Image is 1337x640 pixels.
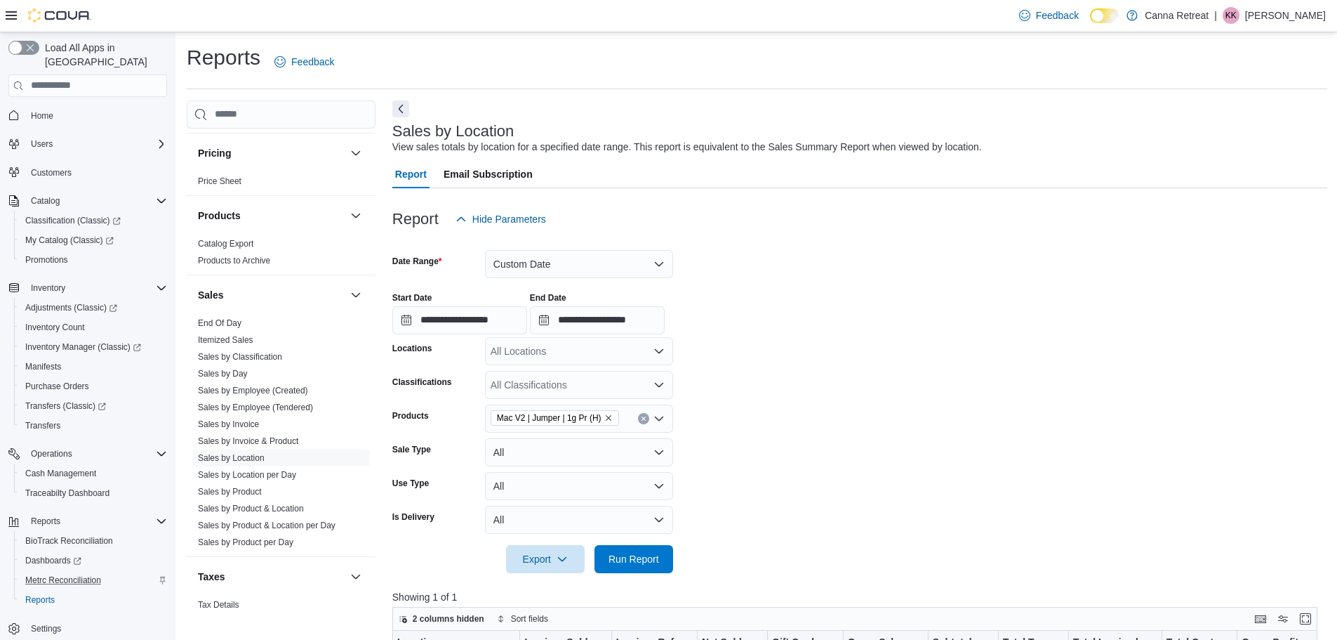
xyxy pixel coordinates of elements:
a: Tax Details [198,600,239,610]
a: Classification (Classic) [20,212,126,229]
label: Use Type [392,478,429,489]
a: Adjustments (Classic) [20,299,123,316]
a: Cash Management [20,465,102,482]
span: Promotions [25,254,68,266]
span: Sales by Product per Day [198,537,293,548]
span: Reports [31,516,60,527]
a: Promotions [20,252,74,268]
span: Transfers (Classic) [25,400,106,412]
button: Operations [25,445,78,462]
label: Locations [392,343,432,354]
a: Dashboards [14,551,173,570]
span: Dashboards [25,555,81,566]
button: Export [506,545,585,573]
input: Press the down key to open a popover containing a calendar. [530,306,665,334]
button: Hide Parameters [450,205,552,233]
a: BioTrack Reconciliation [20,533,119,549]
span: Export [514,545,576,573]
span: End Of Day [198,318,241,329]
button: Promotions [14,250,173,270]
a: Home [25,107,59,124]
button: Inventory [3,278,173,298]
a: My Catalog (Classic) [20,232,119,249]
a: Transfers (Classic) [20,398,112,414]
span: Adjustments (Classic) [20,299,167,316]
div: Kady Kingsbury [1223,7,1239,24]
span: Sales by Day [198,368,248,379]
button: All [485,438,673,466]
span: Transfers (Classic) [20,398,167,414]
button: Users [3,134,173,154]
a: Customers [25,164,77,181]
a: Feedback [269,48,340,76]
span: Sales by Product [198,486,262,497]
span: Tax Details [198,599,239,610]
button: Clear input [638,413,649,424]
div: Products [187,235,375,275]
button: Operations [3,444,173,464]
span: Mac V2 | Jumper | 1g Pr (H) [491,410,619,426]
span: Traceabilty Dashboard [20,485,167,502]
span: Transfers [25,420,60,431]
span: Metrc Reconciliation [25,575,101,586]
button: Display options [1275,610,1291,627]
span: Inventory [31,282,65,294]
span: Feedback [1036,8,1079,22]
span: BioTrack Reconciliation [25,535,113,547]
span: Adjustments (Classic) [25,302,117,313]
button: Keyboard shortcuts [1252,610,1269,627]
button: Manifests [14,357,173,377]
h3: Taxes [198,570,225,584]
span: Load All Apps in [GEOGRAPHIC_DATA] [39,41,167,69]
label: Classifications [392,377,452,388]
p: Canna Retreat [1145,7,1209,24]
a: Manifests [20,358,67,375]
span: Products to Archive [198,255,270,266]
a: Inventory Manager (Classic) [20,339,147,355]
span: Report [395,160,427,188]
button: Catalog [25,192,65,209]
span: Operations [31,448,72,459]
button: Pricing [198,146,345,160]
label: Is Delivery [392,511,434,523]
span: 2 columns hidden [413,613,484,625]
span: KK [1225,7,1237,24]
a: Purchase Orders [20,378,95,395]
button: Open list of options [653,379,665,391]
span: Catalog [31,195,60,207]
span: Metrc Reconciliation [20,572,167,589]
button: Settings [3,618,173,639]
button: Open list of options [653,346,665,357]
button: Customers [3,162,173,183]
a: Sales by Classification [198,352,282,362]
button: 2 columns hidden [393,610,490,627]
label: Products [392,410,429,422]
button: Reports [25,513,66,530]
a: Price Sheet [198,176,241,186]
span: Operations [25,445,167,462]
a: Products to Archive [198,256,270,266]
label: Date Range [392,256,442,267]
span: Sales by Employee (Created) [198,385,308,396]
span: Sales by Product & Location [198,503,304,514]
a: Transfers [20,417,66,434]
a: Traceabilty Dashboard [20,485,115,502]
span: Cash Management [25,468,96,479]
button: Users [25,136,58,152]
a: Inventory Manager (Classic) [14,337,173,357]
span: Inventory Count [25,322,85,333]
span: Reports [25,513,167,530]
h1: Reports [187,44,260,72]
span: Price Sheet [198,176,241,187]
span: Classification (Classic) [25,215,121,226]
button: Products [347,207,364,224]
a: Itemized Sales [198,335,253,345]
span: Customers [25,164,167,181]
a: Sales by Product & Location per Day [198,521,335,530]
span: Classification (Classic) [20,212,167,229]
a: Settings [25,620,67,637]
a: Classification (Classic) [14,211,173,230]
span: My Catalog (Classic) [20,232,167,249]
span: Home [31,110,53,122]
h3: Sales [198,288,224,302]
